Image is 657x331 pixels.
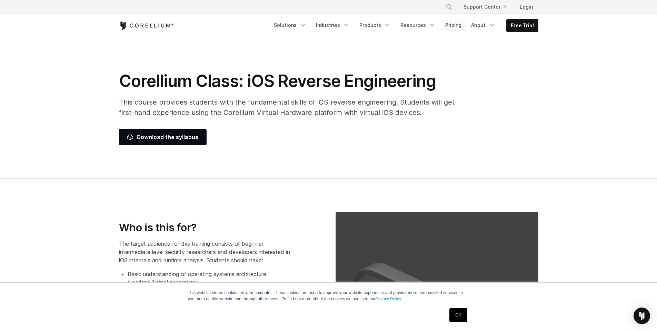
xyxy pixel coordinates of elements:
[270,19,310,31] a: Solutions
[119,21,174,30] a: Corellium Home
[119,221,296,234] h3: Who is this for?
[119,97,464,118] p: This course provides students with the fundamental skills of iOS reverse engineering. Students wi...
[441,19,466,31] a: Pricing
[467,19,499,31] a: About
[119,71,464,91] h1: Corellium Class: iOS Reverse Engineering
[376,296,402,301] a: Privacy Policy.
[514,1,538,13] a: Login
[119,240,296,264] p: The target audience for this training consists of beginner-intermediate level security researcher...
[507,19,538,32] a: Free Trial
[188,290,469,302] p: This website stores cookies on your computer. These cookies are used to improve your website expe...
[634,308,650,324] div: Open Intercom Messenger
[355,19,395,31] a: Products
[449,308,467,322] a: OK
[396,19,440,31] a: Resources
[128,270,296,286] li: Basic understanding of operating systems architecture (userland/kernel separation)
[437,1,538,13] div: Navigation Menu
[458,1,511,13] a: Support Center
[270,19,538,32] div: Navigation Menu
[443,1,455,13] button: Search
[312,19,354,31] a: Industries
[127,133,198,141] span: Download the syllabus
[119,129,207,145] a: Download the syllabus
